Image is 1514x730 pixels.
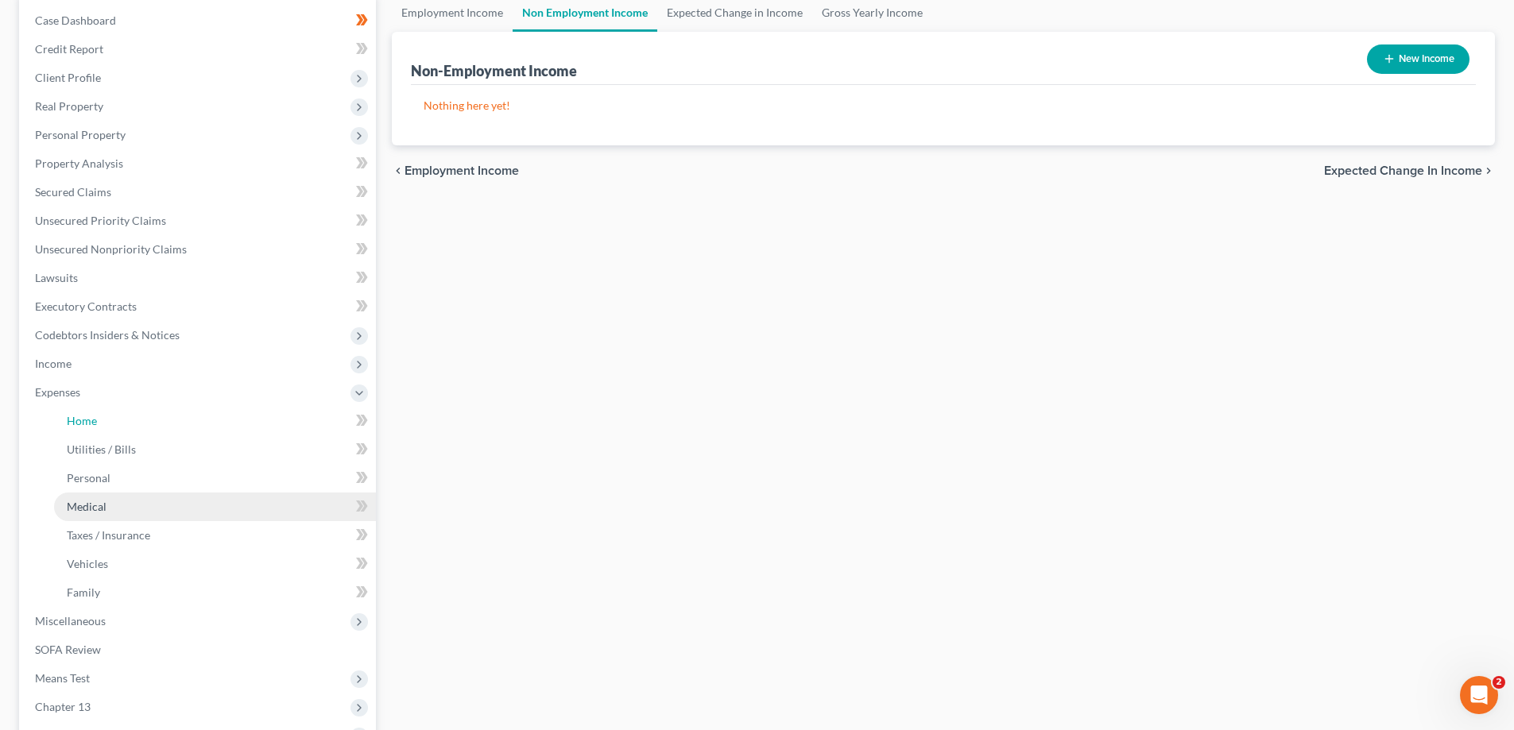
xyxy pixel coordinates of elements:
a: Unsecured Priority Claims [22,207,376,235]
i: chevron_left [392,164,405,177]
a: Credit Report [22,35,376,64]
span: Miscellaneous [35,614,106,628]
span: Means Test [35,671,90,685]
a: Family [54,578,376,607]
i: chevron_right [1482,164,1495,177]
span: Unsecured Priority Claims [35,214,166,227]
a: Personal [54,464,376,492]
span: Expected Change in Income [1324,164,1482,177]
a: Home [54,407,376,435]
span: Chapter 13 [35,700,91,713]
span: Lawsuits [35,271,78,284]
span: Real Property [35,99,103,113]
span: Property Analysis [35,156,123,170]
a: Unsecured Nonpriority Claims [22,235,376,264]
p: Nothing here yet! [424,98,1463,114]
span: Family [67,585,100,599]
a: Case Dashboard [22,6,376,35]
a: Property Analysis [22,149,376,178]
a: Executory Contracts [22,292,376,321]
span: Expenses [35,385,80,399]
div: Non-Employment Income [411,61,577,80]
span: SOFA Review [35,643,101,656]
span: Taxes / Insurance [67,528,150,542]
button: chevron_left Employment Income [392,164,519,177]
span: Personal [67,471,110,485]
span: Credit Report [35,42,103,56]
button: New Income [1367,44,1469,74]
span: Secured Claims [35,185,111,199]
span: Employment Income [405,164,519,177]
span: Vehicles [67,557,108,570]
span: Personal Property [35,128,126,141]
iframe: Intercom live chat [1460,676,1498,714]
a: Secured Claims [22,178,376,207]
a: Vehicles [54,550,376,578]
span: 2 [1493,676,1505,689]
span: Client Profile [35,71,101,84]
span: Unsecured Nonpriority Claims [35,242,187,256]
span: Medical [67,500,106,513]
a: SOFA Review [22,635,376,664]
a: Utilities / Bills [54,435,376,464]
a: Taxes / Insurance [54,521,376,550]
span: Executory Contracts [35,299,137,313]
span: Codebtors Insiders & Notices [35,328,180,342]
span: Case Dashboard [35,14,116,27]
a: Medical [54,492,376,521]
span: Utilities / Bills [67,442,136,456]
button: Expected Change in Income chevron_right [1324,164,1495,177]
span: Income [35,357,72,370]
a: Lawsuits [22,264,376,292]
span: Home [67,414,97,427]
